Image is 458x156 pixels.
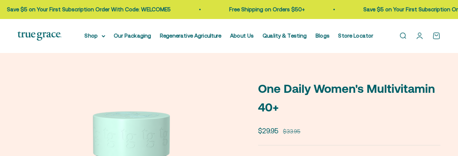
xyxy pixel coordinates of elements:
[160,33,222,39] a: Regenerative Agriculture
[230,33,254,39] a: About Us
[228,6,304,12] a: Free Shipping on Orders $50+
[258,79,440,117] p: One Daily Women's Multivitamin 40+
[6,5,170,14] p: Save $5 on Your First Subscription Order With Code: WELCOME5
[283,127,300,136] compare-at-price: $33.95
[263,33,307,39] a: Quality & Testing
[85,31,105,40] summary: Shop
[114,33,151,39] a: Our Packaging
[258,125,279,136] sale-price: $29.95
[338,33,374,39] a: Store Locator
[316,33,330,39] a: Blogs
